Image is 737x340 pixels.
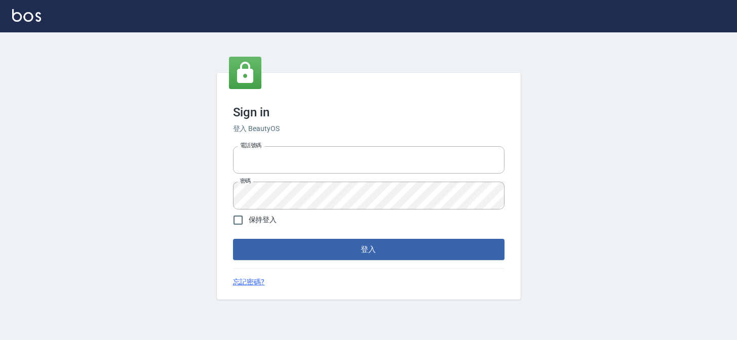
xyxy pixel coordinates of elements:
[240,142,261,149] label: 電話號碼
[233,105,505,119] h3: Sign in
[233,277,265,287] a: 忘記密碼?
[249,215,277,225] span: 保持登入
[240,177,251,185] label: 密碼
[233,123,505,134] h6: 登入 BeautyOS
[233,239,505,260] button: 登入
[12,9,41,22] img: Logo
